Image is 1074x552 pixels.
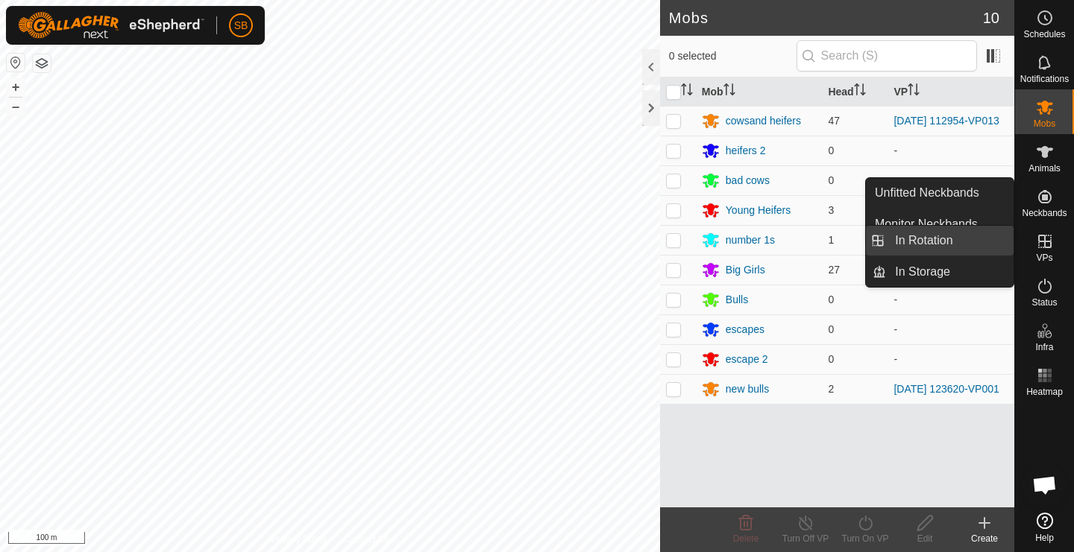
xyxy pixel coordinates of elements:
[1034,119,1055,128] span: Mobs
[669,48,797,64] span: 0 selected
[797,40,977,72] input: Search (S)
[18,12,204,39] img: Gallagher Logo
[886,257,1014,287] a: In Storage
[726,113,801,129] div: cowsand heifers
[888,344,1014,374] td: -
[7,54,25,72] button: Reset Map
[1023,463,1067,507] a: Open chat
[681,86,693,98] p-sorticon: Activate to sort
[828,294,834,305] span: 0
[696,77,823,107] th: Mob
[895,532,955,545] div: Edit
[888,285,1014,314] td: -
[1035,533,1054,542] span: Help
[726,292,748,308] div: Bulls
[822,77,888,107] th: Head
[726,262,765,278] div: Big Girls
[875,215,978,233] span: Monitor Neckbands
[1023,30,1065,39] span: Schedules
[854,86,866,98] p-sorticon: Activate to sort
[828,383,834,395] span: 2
[888,136,1014,165] td: -
[1015,507,1074,548] a: Help
[1031,298,1057,307] span: Status
[33,54,51,72] button: Map Layers
[1035,343,1053,352] span: Infra
[866,257,1014,287] li: In Storage
[271,533,327,546] a: Privacy Policy
[875,184,979,202] span: Unfitted Neckbands
[828,323,834,335] span: 0
[866,226,1014,256] li: In Rotation
[895,232,952,250] span: In Rotation
[866,209,1014,239] a: Monitor Neckbands
[983,7,999,29] span: 10
[888,314,1014,344] td: -
[955,532,1014,545] div: Create
[776,532,835,545] div: Turn Off VP
[726,173,770,188] div: bad cows
[669,9,983,27] h2: Mobs
[828,145,834,156] span: 0
[1029,164,1061,173] span: Animals
[866,178,1014,208] a: Unfitted Neckbands
[908,86,920,98] p-sorticon: Activate to sort
[726,381,769,397] div: new bulls
[1026,387,1063,396] span: Heatmap
[1020,74,1069,83] span: Notifications
[828,204,834,216] span: 3
[828,264,840,276] span: 27
[726,203,791,218] div: Young Heifers
[828,234,834,246] span: 1
[886,226,1014,256] a: In Rotation
[894,115,999,127] a: [DATE] 112954-VP013
[828,353,834,365] span: 0
[1036,253,1052,262] span: VPs
[7,78,25,96] button: +
[895,263,950,281] span: In Storage
[888,165,1014,195] td: -
[726,232,775,248] div: number 1s
[726,322,764,337] div: escapes
[7,98,25,115] button: –
[835,532,895,545] div: Turn On VP
[733,533,759,544] span: Delete
[726,352,768,367] div: escape 2
[345,533,389,546] a: Contact Us
[888,77,1014,107] th: VP
[234,18,248,34] span: SB
[726,143,766,159] div: heifers 2
[828,115,840,127] span: 47
[828,174,834,186] span: 0
[1022,209,1067,218] span: Neckbands
[723,86,735,98] p-sorticon: Activate to sort
[894,383,999,395] a: [DATE] 123620-VP001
